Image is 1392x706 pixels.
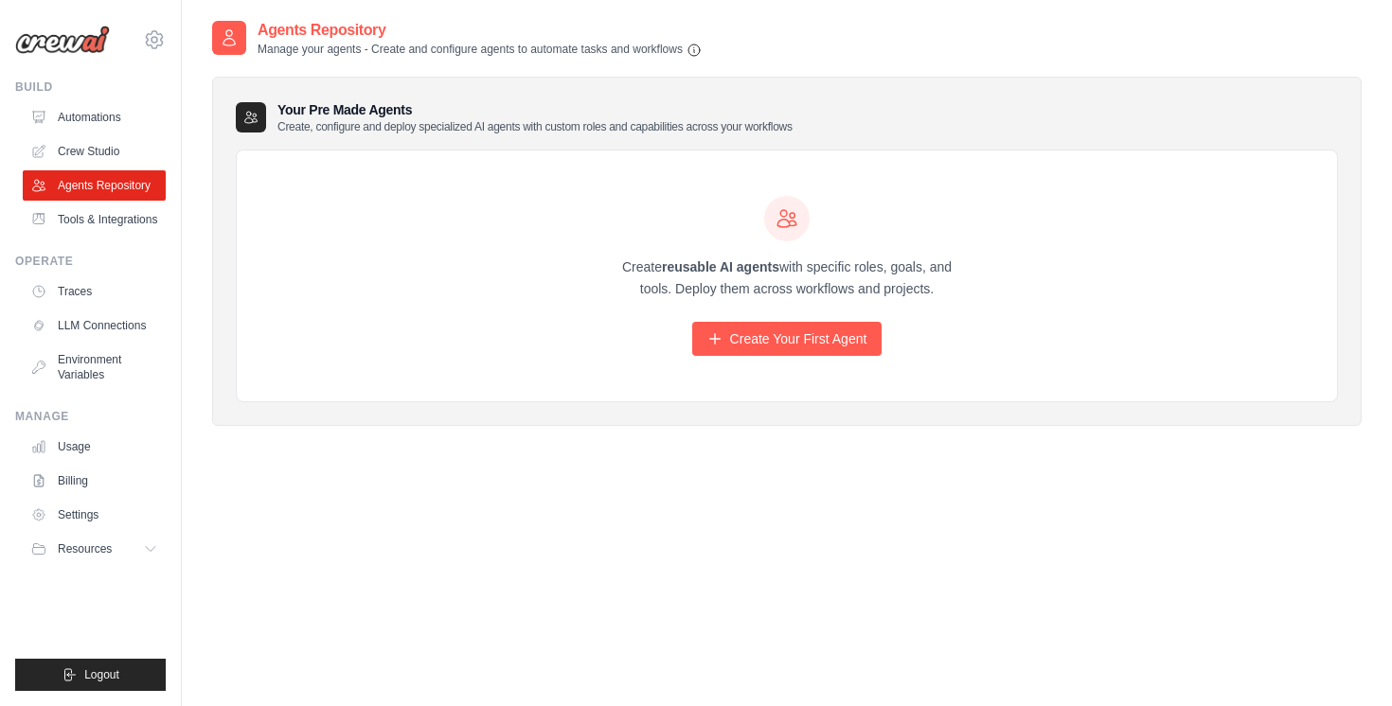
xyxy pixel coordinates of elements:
[23,170,166,201] a: Agents Repository
[15,254,166,269] div: Operate
[15,79,166,95] div: Build
[692,322,883,356] a: Create Your First Agent
[277,100,793,134] h3: Your Pre Made Agents
[258,42,702,58] p: Manage your agents - Create and configure agents to automate tasks and workflows
[662,259,779,274] strong: reusable AI agents
[23,534,166,564] button: Resources
[15,659,166,691] button: Logout
[15,26,110,54] img: Logo
[23,310,166,341] a: LLM Connections
[23,344,166,390] a: Environment Variables
[23,102,166,132] a: Automations
[258,19,702,42] h2: Agents Repository
[23,276,166,307] a: Traces
[23,500,166,530] a: Settings
[23,466,166,496] a: Billing
[23,204,166,235] a: Tools & Integrations
[277,119,793,134] p: Create, configure and deploy specialized AI agents with custom roles and capabilities across your...
[605,256,969,300] p: Create with specific roles, goals, and tools. Deploy them across workflows and projects.
[15,409,166,424] div: Manage
[84,667,119,682] span: Logout
[23,432,166,462] a: Usage
[58,541,112,556] span: Resources
[23,136,166,167] a: Crew Studio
